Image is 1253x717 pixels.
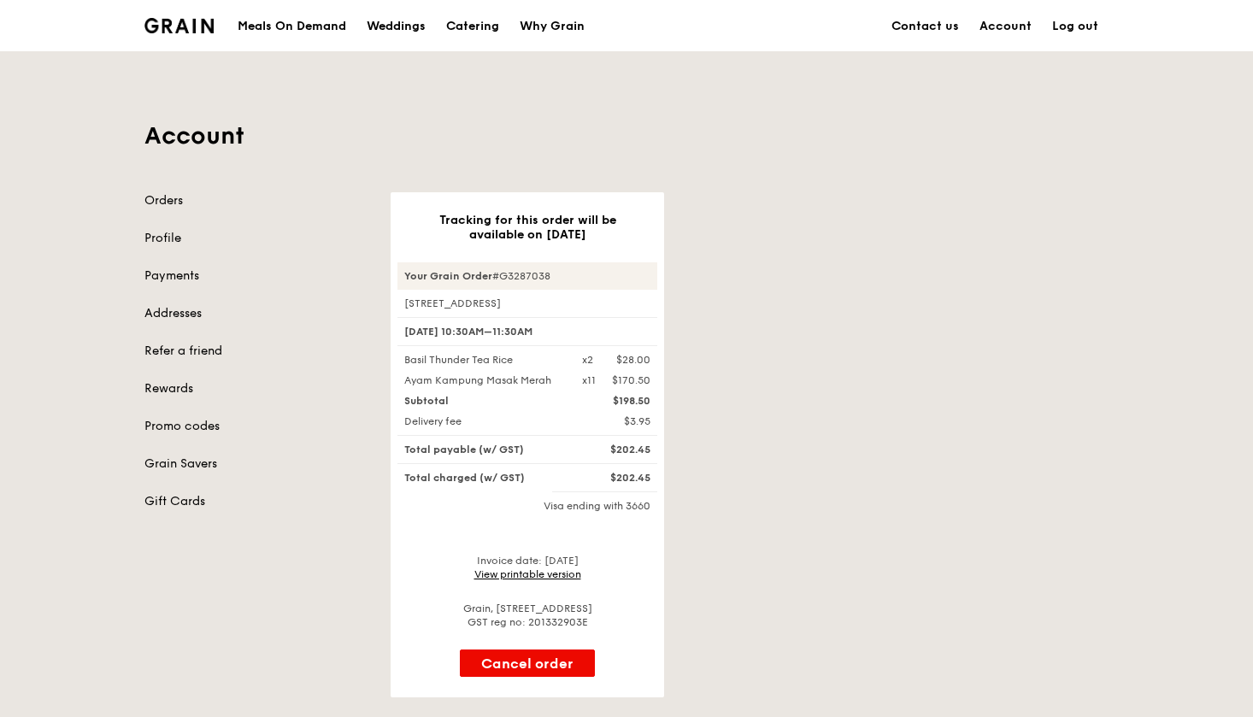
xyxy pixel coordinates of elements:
a: Payments [144,267,370,285]
a: Account [969,1,1042,52]
h3: Tracking for this order will be available on [DATE] [418,213,637,242]
div: x11 [582,373,596,387]
div: Catering [446,1,499,52]
span: Total payable (w/ GST) [404,444,524,455]
a: Grain Savers [144,455,370,473]
div: Visa ending with 3660 [397,499,657,513]
a: Profile [144,230,370,247]
div: Grain, [STREET_ADDRESS] GST reg no: 201332903E [397,602,657,629]
div: Basil Thunder Tea Rice [394,353,572,367]
a: Rewards [144,380,370,397]
img: Grain [144,18,214,33]
a: Contact us [881,1,969,52]
div: $170.50 [612,373,650,387]
div: [DATE] 10:30AM–11:30AM [397,317,657,346]
a: Orders [144,192,370,209]
div: Delivery fee [394,414,572,428]
div: Invoice date: [DATE] [397,554,657,581]
div: Total charged (w/ GST) [394,471,572,485]
div: $202.45 [572,471,661,485]
a: Why Grain [509,1,595,52]
strong: Your Grain Order [404,270,492,282]
a: Promo codes [144,418,370,435]
a: Gift Cards [144,493,370,510]
div: Subtotal [394,394,572,408]
div: Why Grain [520,1,585,52]
div: Ayam Kampung Masak Merah [394,373,572,387]
div: x2 [582,353,593,367]
div: Weddings [367,1,426,52]
a: Log out [1042,1,1109,52]
div: #G3287038 [397,262,657,290]
button: Cancel order [460,649,595,677]
div: [STREET_ADDRESS] [397,297,657,310]
div: $3.95 [572,414,661,428]
div: $198.50 [572,394,661,408]
h1: Account [144,120,1109,151]
div: $202.45 [572,443,661,456]
a: Catering [436,1,509,52]
div: $28.00 [616,353,650,367]
a: View printable version [474,568,581,580]
a: Refer a friend [144,343,370,360]
div: Meals On Demand [238,1,346,52]
a: Addresses [144,305,370,322]
a: Weddings [356,1,436,52]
